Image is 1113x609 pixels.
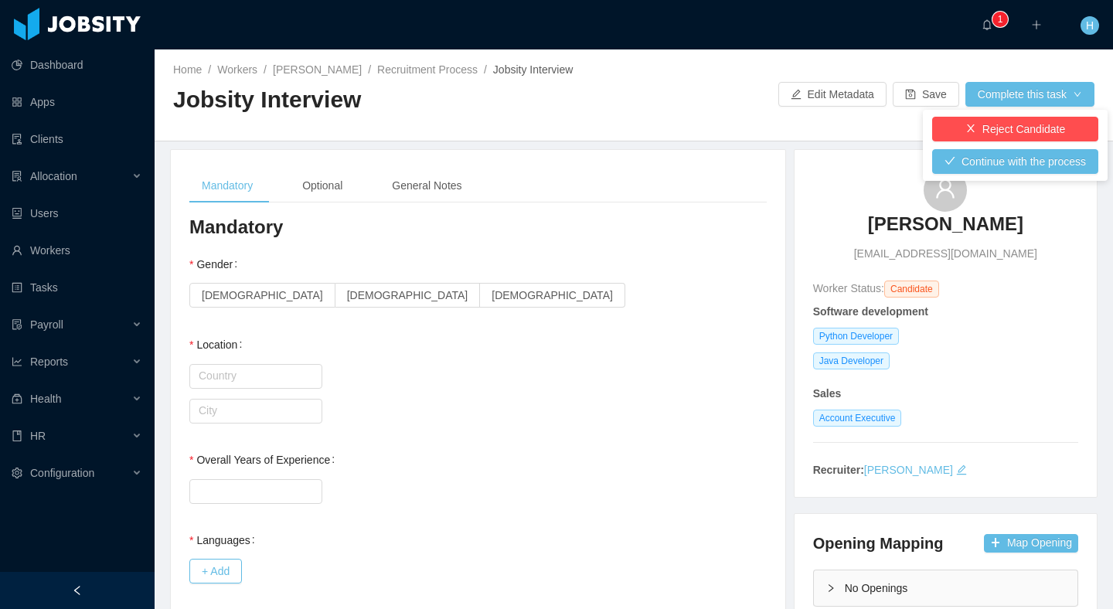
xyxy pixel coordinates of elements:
[492,289,613,301] span: [DEMOGRAPHIC_DATA]
[189,258,243,270] label: Gender
[12,468,22,478] i: icon: setting
[30,430,46,442] span: HR
[173,84,634,116] h2: Jobsity Interview
[992,12,1008,27] sup: 1
[12,272,142,303] a: icon: profileTasks
[30,170,77,182] span: Allocation
[208,63,211,76] span: /
[290,168,355,203] div: Optional
[12,319,22,330] i: icon: file-protect
[202,289,323,301] span: [DEMOGRAPHIC_DATA]
[998,12,1003,27] p: 1
[30,356,68,368] span: Reports
[189,168,265,203] div: Mandatory
[30,318,63,331] span: Payroll
[12,49,142,80] a: icon: pie-chartDashboard
[884,281,939,298] span: Candidate
[12,171,22,182] i: icon: solution
[813,387,842,400] strong: Sales
[12,124,142,155] a: icon: auditClients
[30,467,94,479] span: Configuration
[347,289,468,301] span: [DEMOGRAPHIC_DATA]
[377,63,478,76] a: Recruitment Process
[813,464,864,476] strong: Recruiter:
[932,149,1098,174] button: icon: checkContinue with the process
[813,282,884,294] span: Worker Status:
[493,63,573,76] span: Jobsity Interview
[380,168,474,203] div: General Notes
[813,328,899,345] span: Python Developer
[813,532,944,554] h4: Opening Mapping
[12,393,22,404] i: icon: medicine-box
[12,430,22,441] i: icon: book
[956,464,967,475] i: icon: edit
[189,339,248,351] label: Location
[1086,16,1094,35] span: H
[864,464,953,476] a: [PERSON_NAME]
[189,559,242,583] button: + Add
[868,212,1023,236] h3: [PERSON_NAME]
[30,393,61,405] span: Health
[934,178,956,199] i: icon: user
[217,63,257,76] a: Workers
[1031,19,1042,30] i: icon: plus
[12,198,142,229] a: icon: robotUsers
[893,82,959,107] button: icon: saveSave
[12,87,142,117] a: icon: appstoreApps
[984,534,1078,553] button: icon: plusMap Opening
[273,63,362,76] a: [PERSON_NAME]
[264,63,267,76] span: /
[868,212,1023,246] a: [PERSON_NAME]
[190,480,322,503] input: Overall Years of Experience
[982,19,992,30] i: icon: bell
[368,63,371,76] span: /
[854,246,1037,262] span: [EMAIL_ADDRESS][DOMAIN_NAME]
[189,215,767,240] h3: Mandatory
[778,82,887,107] button: icon: editEdit Metadata
[189,534,261,546] label: Languages
[173,63,202,76] a: Home
[484,63,487,76] span: /
[965,82,1094,107] button: Complete this taskicon: down
[826,583,836,593] i: icon: right
[813,410,902,427] span: Account Executive
[813,352,890,369] span: Java Developer
[932,117,1098,141] button: icon: closeReject Candidate
[814,570,1077,606] div: icon: rightNo Openings
[12,356,22,367] i: icon: line-chart
[12,235,142,266] a: icon: userWorkers
[813,305,928,318] strong: Software development
[189,454,341,466] label: Overall Years of Experience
